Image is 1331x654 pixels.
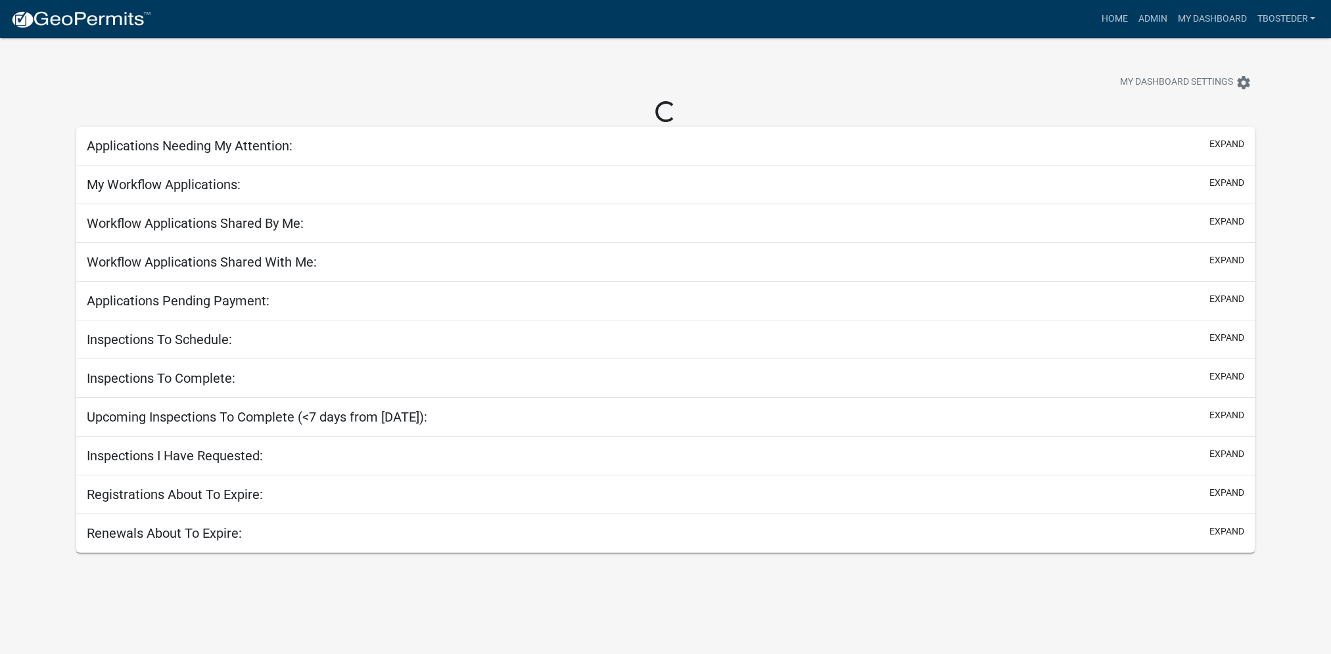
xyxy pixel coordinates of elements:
button: expand [1209,447,1244,461]
button: My Dashboard Settingssettings [1109,70,1262,95]
h5: Workflow Applications Shared By Me: [87,215,304,231]
h5: Applications Needing My Attention: [87,138,292,154]
button: expand [1209,331,1244,345]
span: My Dashboard Settings [1120,75,1233,91]
button: expand [1209,370,1244,383]
button: expand [1209,137,1244,151]
h5: Registrations About To Expire: [87,487,263,502]
button: expand [1209,176,1244,190]
button: expand [1209,215,1244,229]
h5: Renewals About To Expire: [87,525,242,541]
h5: Upcoming Inspections To Complete (<7 days from [DATE]): [87,409,427,425]
button: expand [1209,486,1244,500]
a: Home [1096,7,1133,32]
i: settings [1236,75,1251,91]
h5: Workflow Applications Shared With Me: [87,254,317,270]
button: expand [1209,253,1244,267]
button: expand [1209,292,1244,306]
a: Admin [1133,7,1172,32]
h5: Inspections To Complete: [87,370,235,386]
h5: Inspections I Have Requested: [87,448,263,464]
h5: Applications Pending Payment: [87,293,269,309]
button: expand [1209,525,1244,538]
h5: Inspections To Schedule: [87,332,232,347]
a: My Dashboard [1172,7,1251,32]
a: tbosteder [1251,7,1320,32]
h5: My Workflow Applications: [87,177,241,192]
button: expand [1209,408,1244,422]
